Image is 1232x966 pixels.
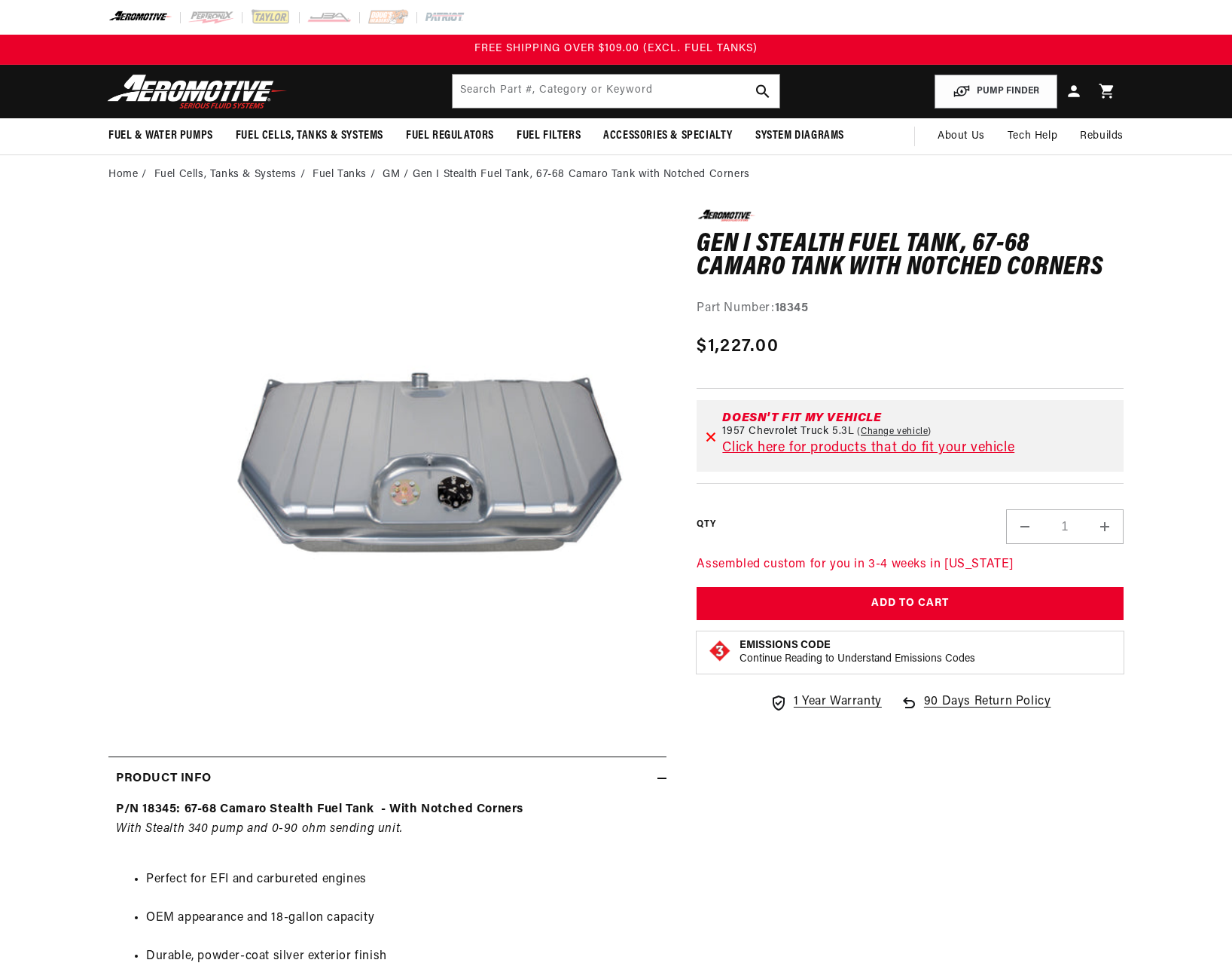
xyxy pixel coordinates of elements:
[755,128,844,144] span: System Diagrams
[708,639,732,663] img: Emissions code
[517,128,581,144] span: Fuel Filters
[108,757,666,801] summary: Product Info
[697,587,1124,621] button: Add to Cart
[857,426,932,438] a: Change vehicle
[395,118,505,154] summary: Fuel Regulators
[697,333,779,360] span: $1,227.00
[697,518,715,531] label: QTY
[740,639,975,666] button: Emissions CodeContinue Reading to Understand Emissions Codes
[935,75,1057,109] button: PUMP FINDER
[740,653,975,666] p: Continue Reading to Understand Emissions Codes
[938,130,985,142] span: About Us
[697,555,1124,575] p: Assembled custom for you in 3-4 weeks in [US_STATE]
[996,118,1069,154] summary: Tech Help
[413,167,750,183] li: Gen I Stealth Fuel Tank, 67-68 Camaro Tank with Notched Corners
[453,75,779,108] input: Search by Part Number, Category or Keyword
[108,209,666,726] media-gallery: Gallery Viewer
[236,128,383,144] span: Fuel Cells, Tanks & Systems
[746,75,779,108] button: search button
[474,43,758,54] span: FREE SHIPPING OVER $109.00 (EXCL. FUEL TANKS)
[97,118,224,154] summary: Fuel & Water Pumps
[383,167,400,183] a: GM
[116,803,523,815] strong: P/N 18345: 67-68 Camaro Stealth Fuel Tank - With Notched Corners
[770,692,882,712] a: 1 Year Warranty
[775,302,809,314] strong: 18345
[116,769,211,789] h2: Product Info
[592,118,744,154] summary: Accessories & Specialty
[740,640,831,651] strong: Emissions Code
[722,412,1115,424] div: Doesn't fit my vehicle
[406,128,494,144] span: Fuel Regulators
[794,692,882,712] span: 1 Year Warranty
[926,118,996,154] a: About Us
[722,442,1014,455] a: Click here for products that do fit your vehicle
[505,118,592,154] summary: Fuel Filters
[146,870,659,890] li: Perfect for EFI and carbureted engines
[146,909,659,928] li: OEM appearance and 18-gallon capacity
[108,167,138,183] a: Home
[103,74,291,109] img: Aeromotive
[116,823,403,835] em: With Stealth 340 pump and 0-90 ohm sending unit.
[697,233,1124,280] h1: Gen I Stealth Fuel Tank, 67-68 Camaro Tank with Notched Corners
[722,426,854,438] span: 1957 Chevrolet Truck 5.3L
[924,692,1051,727] span: 90 Days Return Policy
[108,167,1124,183] nav: breadcrumbs
[313,167,367,183] a: Fuel Tanks
[1008,128,1057,145] span: Tech Help
[900,692,1051,727] a: 90 Days Return Policy
[744,118,855,154] summary: System Diagrams
[224,118,395,154] summary: Fuel Cells, Tanks & Systems
[108,128,213,144] span: Fuel & Water Pumps
[1080,128,1124,145] span: Rebuilds
[697,299,1124,319] div: Part Number:
[1069,118,1135,154] summary: Rebuilds
[603,128,733,144] span: Accessories & Specialty
[154,167,310,183] li: Fuel Cells, Tanks & Systems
